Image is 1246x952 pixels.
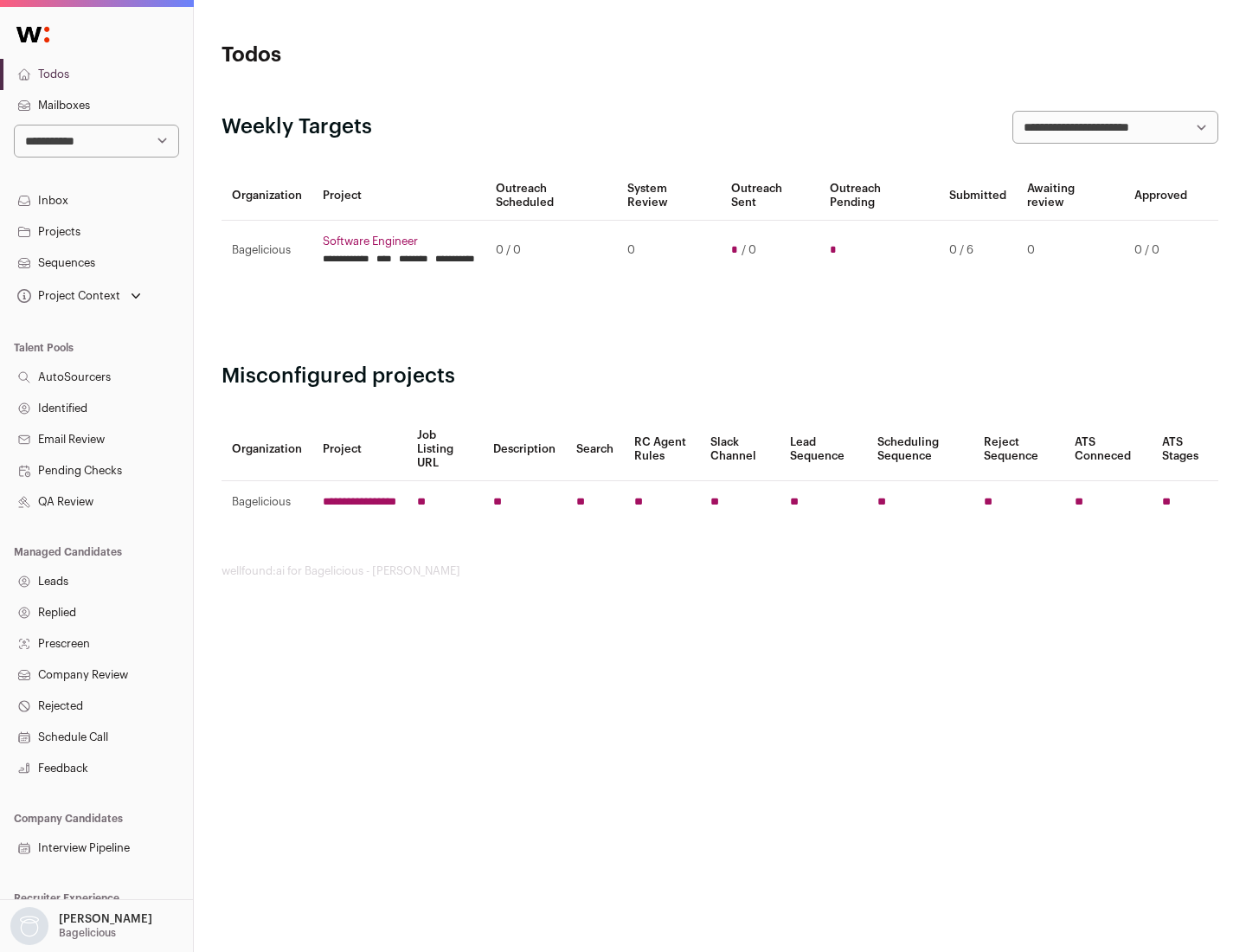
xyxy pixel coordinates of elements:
[59,912,152,926] p: [PERSON_NAME]
[222,42,554,69] h1: Todos
[222,418,312,481] th: Organization
[1017,171,1124,221] th: Awaiting review
[1064,418,1151,481] th: ATS Conneced
[312,171,485,221] th: Project
[742,243,756,257] span: / 0
[10,907,48,945] img: nopic.png
[222,221,312,280] td: Bagelicious
[7,17,59,52] img: Wellfound
[819,171,938,221] th: Outreach Pending
[1124,221,1198,280] td: 0 / 0
[624,418,699,481] th: RC Agent Rules
[323,235,475,248] a: Software Engineer
[483,418,566,481] th: Description
[485,171,617,221] th: Outreach Scheduled
[7,907,156,945] button: Open dropdown
[700,418,780,481] th: Slack Channel
[721,171,820,221] th: Outreach Sent
[222,363,1218,390] h2: Misconfigured projects
[14,289,120,303] div: Project Context
[59,926,116,940] p: Bagelicious
[566,418,624,481] th: Search
[1124,171,1198,221] th: Approved
[939,221,1017,280] td: 0 / 6
[617,171,720,221] th: System Review
[939,171,1017,221] th: Submitted
[1017,221,1124,280] td: 0
[617,221,720,280] td: 0
[222,564,1218,578] footer: wellfound:ai for Bagelicious - [PERSON_NAME]
[780,418,867,481] th: Lead Sequence
[14,284,145,308] button: Open dropdown
[973,418,1065,481] th: Reject Sequence
[1152,418,1218,481] th: ATS Stages
[312,418,407,481] th: Project
[222,171,312,221] th: Organization
[485,221,617,280] td: 0 / 0
[407,418,483,481] th: Job Listing URL
[867,418,973,481] th: Scheduling Sequence
[222,481,312,524] td: Bagelicious
[222,113,372,141] h2: Weekly Targets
